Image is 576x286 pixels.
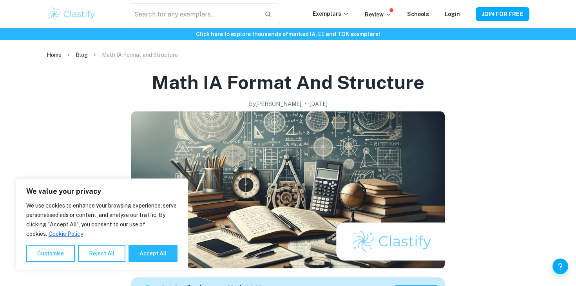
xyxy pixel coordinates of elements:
a: Blog [76,49,88,60]
div: We value your privacy [16,179,188,270]
p: Math IA Format and Structure [102,51,178,59]
a: Login [445,11,460,17]
h2: [DATE] [310,100,328,108]
a: Cookie Policy [48,230,83,237]
p: Review [365,10,391,19]
h2: By [PERSON_NAME] [249,100,301,108]
p: We value your privacy [26,187,178,196]
button: Help and Feedback [552,259,568,274]
p: • [304,100,306,108]
button: Reject All [78,245,125,262]
h6: Click here to explore thousands of marked IA, EE and TOK exemplars ! [2,30,574,38]
button: Accept All [129,245,178,262]
img: Clastify logo [47,6,96,22]
a: Home [47,49,62,60]
h1: Math IA Format and Structure [152,70,424,95]
button: JOIN FOR FREE [476,7,529,21]
a: Schools [407,11,429,17]
p: We use cookies to enhance your browsing experience, serve personalised ads or content, and analys... [26,201,178,239]
img: Math IA Format and Structure cover image [131,111,445,268]
input: Search for any exemplars... [129,3,258,25]
button: Customise [26,245,75,262]
p: Exemplars [313,9,349,18]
